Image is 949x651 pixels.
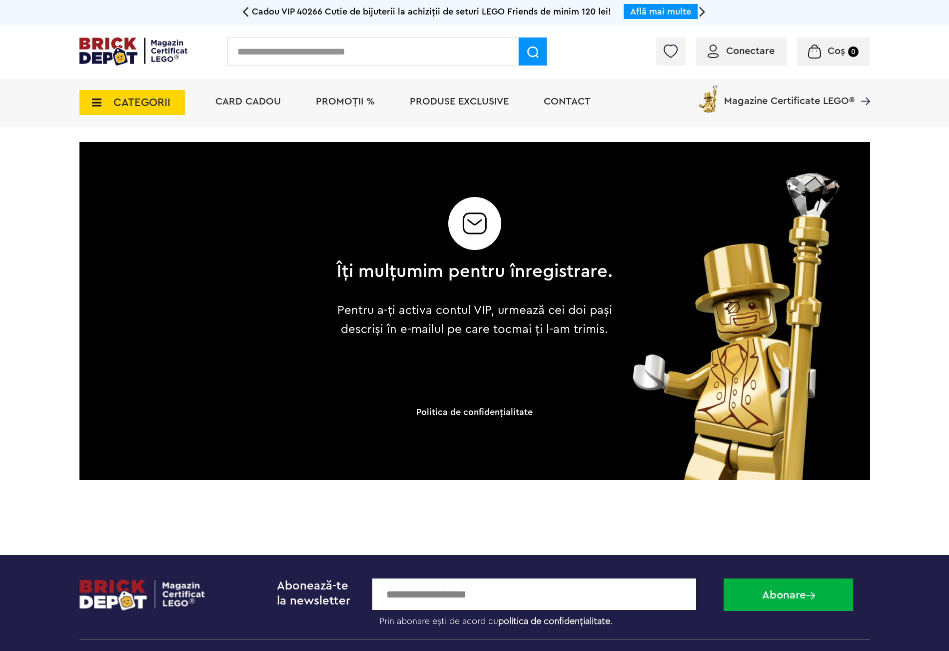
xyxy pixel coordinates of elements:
[848,46,859,57] small: 0
[416,407,533,416] a: Politica de confidenţialitate
[498,616,610,625] a: politica de confidențialitate
[252,7,611,16] span: Cadou VIP 40266 Cutie de bijuterii la achiziții de seturi LEGO Friends de minim 120 lei!
[855,83,870,93] a: Magazine Certificate LEGO®
[806,592,815,599] img: Abonare
[372,610,716,627] label: Prin abonare ești de acord cu .
[708,46,775,56] a: Conectare
[828,46,845,56] span: Coș
[79,578,206,611] img: footerlogo
[724,83,855,106] span: Magazine Certificate LEGO®
[329,301,620,339] p: Pentru a-ți activa contul VIP, urmează cei doi pași descriși în e-mailul pe care tocmai ți l-am t...
[410,96,509,106] a: Produse exclusive
[724,578,853,611] button: Abonare
[726,46,775,56] span: Conectare
[544,96,591,106] a: Contact
[215,96,281,106] a: Card Cadou
[277,580,350,607] span: Abonează-te la newsletter
[316,96,375,106] a: PROMOȚII %
[336,262,613,281] h2: Îți mulțumim pentru înregistrare.
[113,97,170,108] span: CATEGORII
[630,7,691,16] a: Află mai multe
